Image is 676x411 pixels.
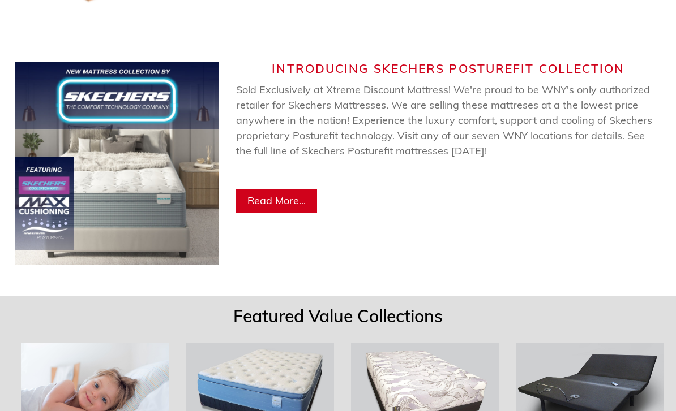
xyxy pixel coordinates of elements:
[272,61,624,76] span: Introducing Skechers Posturefit Collection
[15,62,219,265] img: Skechers Web Banner (750 x 750 px) (2).jpg__PID:de10003e-3404-460f-8276-e05f03caa093
[236,83,652,188] span: Sold Exclusively at Xtreme Discount Mattress! We're proud to be WNY's only authorized retailer fo...
[247,194,306,207] span: Read More...
[236,189,317,213] a: Read More...
[233,305,443,327] span: Featured Value Collections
